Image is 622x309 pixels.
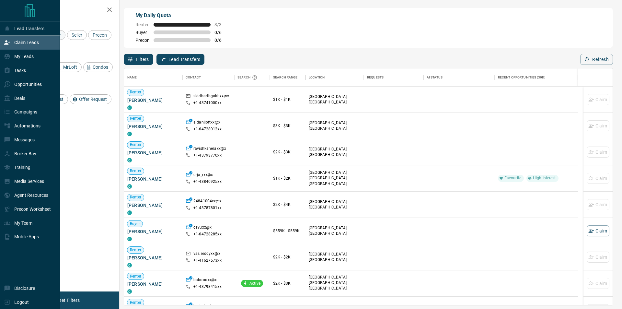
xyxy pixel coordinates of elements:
[70,94,111,104] div: Offer Request
[127,176,179,182] span: [PERSON_NAME]
[127,116,144,121] span: Renter
[193,277,217,284] p: baboooxx@x
[127,274,144,279] span: Renter
[193,172,213,179] p: urja_rxx@x
[61,65,79,70] span: MrLoft
[247,281,263,286] span: Active
[156,54,205,65] button: Lead Transfers
[193,258,222,263] p: +1- 41627573xx
[135,22,150,27] span: Renter
[193,225,212,232] p: cayuxx@x
[309,275,361,297] p: Midtown | Central
[127,195,144,200] span: Renter
[530,175,559,181] span: High Interest
[309,252,361,263] p: [GEOGRAPHIC_DATA], [GEOGRAPHIC_DATA]
[193,120,220,126] p: aidanjloftxx@x
[193,198,222,205] p: 24841004xx@x
[364,68,423,87] div: Requests
[182,68,234,87] div: Contact
[135,30,150,35] span: Buyer
[502,175,524,181] span: Favourite
[273,254,302,260] p: $2K - $2K
[127,221,143,227] span: Buyer
[495,68,578,87] div: Recent Opportunities (30d)
[193,232,222,237] p: +1- 64728285xx
[193,146,226,153] p: ravishkaheraxx@x
[193,251,220,258] p: vas.reddyxx@x
[127,247,144,253] span: Renter
[309,147,361,158] p: [GEOGRAPHIC_DATA], [GEOGRAPHIC_DATA]
[135,12,229,19] p: My Daily Quota
[309,68,325,87] div: Location
[580,54,613,65] button: Refresh
[49,295,84,306] button: Reset Filters
[124,54,153,65] button: Filters
[88,30,111,40] div: Precon
[427,68,443,87] div: AI Status
[127,68,137,87] div: Name
[193,153,222,158] p: +1- 43793770xx
[423,68,495,87] div: AI Status
[193,100,222,106] p: +1- 43741000xx
[127,289,132,294] div: condos.ca
[273,149,302,155] p: $2K - $3K
[273,68,298,87] div: Search Range
[90,65,110,70] span: Condos
[186,68,201,87] div: Contact
[127,158,132,162] div: condos.ca
[309,199,361,210] p: [GEOGRAPHIC_DATA], [GEOGRAPHIC_DATA]
[127,168,144,174] span: Renter
[273,97,302,102] p: $1K - $1K
[21,6,113,14] h2: Filters
[309,225,361,236] p: [GEOGRAPHIC_DATA], [GEOGRAPHIC_DATA]
[77,97,109,102] span: Offer Request
[127,237,132,241] div: condos.ca
[214,38,229,43] span: 0 / 6
[127,142,144,148] span: Renter
[273,175,302,181] p: $1K - $2K
[237,68,259,87] div: Search
[127,89,144,95] span: Renter
[127,202,179,208] span: [PERSON_NAME]
[214,30,229,35] span: 0 / 6
[498,68,546,87] div: Recent Opportunities (30d)
[193,179,222,184] p: +1- 43840925xx
[193,93,229,100] p: siddharthgakhxx@x
[193,205,222,211] p: +1- 43787801xx
[214,22,229,27] span: 3 / 3
[127,300,144,305] span: Renter
[309,94,361,105] p: [GEOGRAPHIC_DATA], [GEOGRAPHIC_DATA]
[135,38,150,43] span: Precon
[127,149,179,156] span: [PERSON_NAME]
[127,97,179,103] span: [PERSON_NAME]
[54,62,82,72] div: MrLoft
[127,255,179,261] span: [PERSON_NAME]
[90,32,109,38] span: Precon
[309,170,361,186] p: [GEOGRAPHIC_DATA], [GEOGRAPHIC_DATA], [GEOGRAPHIC_DATA]
[273,228,302,234] p: $559K - $559K
[127,105,132,110] div: condos.ca
[273,123,302,129] p: $3K - $3K
[193,284,222,290] p: +1- 43798415xx
[270,68,305,87] div: Search Range
[127,123,179,130] span: [PERSON_NAME]
[127,281,179,287] span: [PERSON_NAME]
[127,184,132,189] div: condos.ca
[127,132,132,136] div: condos.ca
[587,225,609,236] button: Claim
[127,228,179,235] span: [PERSON_NAME]
[305,68,364,87] div: Location
[127,263,132,267] div: condos.ca
[69,32,85,38] span: Seller
[193,126,222,132] p: +1- 64728012xx
[83,62,113,72] div: Condos
[367,68,384,87] div: Requests
[273,280,302,286] p: $2K - $3K
[309,120,361,131] p: [GEOGRAPHIC_DATA], [GEOGRAPHIC_DATA]
[124,68,182,87] div: Name
[127,210,132,215] div: condos.ca
[273,202,302,208] p: $2K - $4K
[67,30,87,40] div: Seller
